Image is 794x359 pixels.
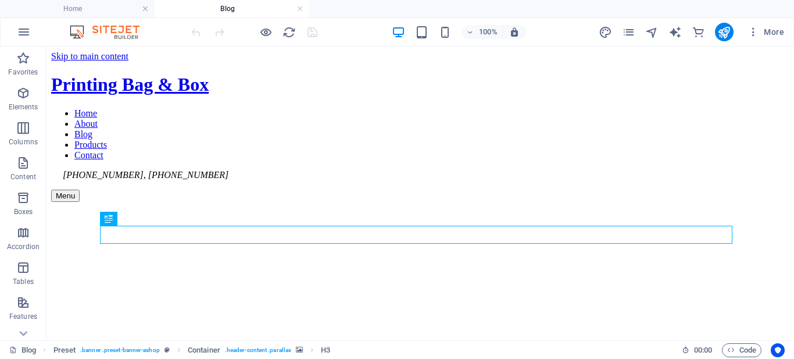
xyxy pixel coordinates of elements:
i: This element is a customizable preset [164,347,170,353]
p: Accordion [7,242,40,251]
h6: Session time [682,343,713,357]
span: Click to select. Double-click to edit [188,343,220,357]
p: Content [10,172,36,182]
p: Tables [13,277,34,286]
i: This element contains a background [296,347,303,353]
a: Click to cancel selection. Double-click to open Pages [9,343,36,357]
span: . header-content .parallax [225,343,291,357]
button: Usercentrics [771,343,785,357]
h4: Blog [155,2,309,15]
p: Columns [9,137,38,147]
span: More [747,26,784,38]
span: Code [727,343,756,357]
iframe: To enrich screen reader interactions, please activate Accessibility in Grammarly extension settings [47,47,794,340]
p: Boxes [14,207,33,216]
button: More [743,23,789,41]
span: Click to select. Double-click to edit [53,343,76,357]
span: . banner .preset-banner-ashop [80,343,160,357]
p: Features [9,312,37,321]
nav: breadcrumb [53,343,331,357]
span: : [702,346,704,354]
span: Click to select. Double-click to edit [321,343,330,357]
button: Code [722,343,761,357]
p: Elements [9,102,38,112]
p: Favorites [8,67,38,77]
span: 00 00 [694,343,712,357]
